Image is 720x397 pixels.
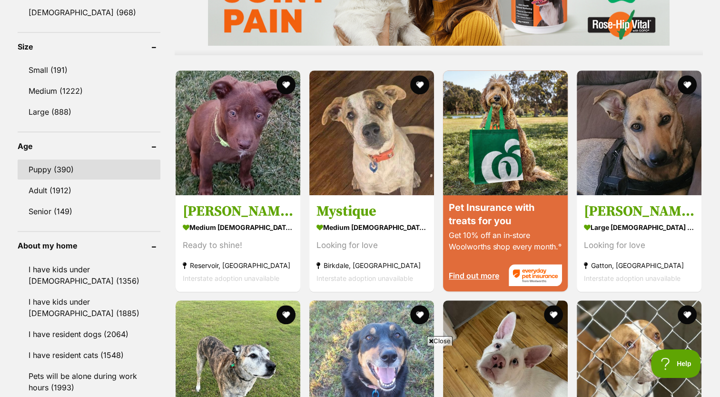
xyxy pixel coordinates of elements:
span: Interstate adoption unavailable [183,274,279,282]
a: [PERSON_NAME] medium [DEMOGRAPHIC_DATA] Dog Ready to shine! Reservoir, [GEOGRAPHIC_DATA] Intersta... [176,195,300,291]
strong: Reservoir, [GEOGRAPHIC_DATA] [183,258,293,271]
img: consumer-privacy-logo.png [1,1,9,9]
a: Puppy (390) [18,159,160,179]
button: favourite [276,75,296,94]
a: Large (888) [18,102,160,122]
a: I have resident cats (1548) [18,345,160,365]
button: favourite [276,305,296,324]
header: About my home [18,241,160,250]
strong: large [DEMOGRAPHIC_DATA] Dog [584,220,694,234]
h3: Mystique [316,202,427,220]
img: Mystique - Staffordshire Bull Terrier x Australian Cattle Dog [309,70,434,195]
strong: medium [DEMOGRAPHIC_DATA] Dog [183,220,293,234]
a: I have kids under [DEMOGRAPHIC_DATA] (1356) [18,259,160,291]
button: favourite [410,75,429,94]
header: Age [18,142,160,150]
div: Looking for love [584,238,694,251]
img: Bellah *$350 Adoption Fee* - German Shepherd Dog x Australian Kelpie Dog [577,70,701,195]
h3: [PERSON_NAME] *$350 Adoption Fee* [584,202,694,220]
header: Size [18,42,160,51]
a: Mystique medium [DEMOGRAPHIC_DATA] Dog Looking for love Birkdale, [GEOGRAPHIC_DATA] Interstate ad... [309,195,434,291]
strong: Gatton, [GEOGRAPHIC_DATA] [584,258,694,271]
img: Miertjie - Australian Kelpie Dog [176,70,300,195]
button: favourite [544,305,563,324]
button: favourite [678,75,697,94]
button: favourite [410,305,429,324]
div: Looking for love [316,238,427,251]
a: Small (191) [18,60,160,80]
div: Ready to shine! [183,238,293,251]
a: Adult (1912) [18,180,160,200]
a: Senior (149) [18,201,160,221]
a: [DEMOGRAPHIC_DATA] (968) [18,2,160,22]
a: Medium (1222) [18,81,160,101]
a: I have kids under [DEMOGRAPHIC_DATA] (1885) [18,292,160,323]
iframe: Help Scout Beacon - Open [651,349,701,378]
strong: Birkdale, [GEOGRAPHIC_DATA] [316,258,427,271]
a: I have resident dogs (2064) [18,324,160,344]
strong: medium [DEMOGRAPHIC_DATA] Dog [316,220,427,234]
button: favourite [678,305,697,324]
h3: [PERSON_NAME] [183,202,293,220]
span: Close [427,336,453,346]
span: Interstate adoption unavailable [316,274,413,282]
iframe: Advertisement [129,349,591,392]
a: [PERSON_NAME] *$350 Adoption Fee* large [DEMOGRAPHIC_DATA] Dog Looking for love Gatton, [GEOGRAPH... [577,195,701,291]
span: Interstate adoption unavailable [584,274,681,282]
